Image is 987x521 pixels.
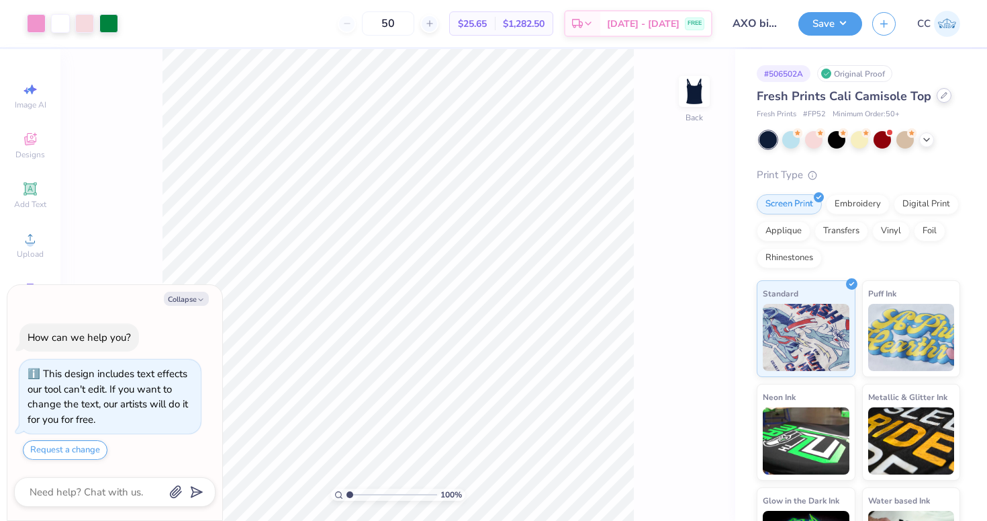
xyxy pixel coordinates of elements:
div: # 506502A [757,65,810,82]
span: $25.65 [458,17,487,31]
div: Embroidery [826,194,890,214]
span: Fresh Prints Cali Camisole Top [757,88,931,104]
input: – – [362,11,414,36]
div: Applique [757,221,810,241]
button: Collapse [164,292,209,306]
img: Metallic & Glitter Ink [868,407,955,475]
img: Back [681,78,708,105]
span: # FP52 [803,109,826,120]
div: Foil [914,221,945,241]
div: Screen Print [757,194,822,214]
span: Glow in the Dark Ink [763,493,839,508]
span: Image AI [15,99,46,110]
span: Fresh Prints [757,109,796,120]
button: Save [798,12,862,36]
div: How can we help you? [28,331,131,344]
img: Standard [763,304,849,371]
button: Request a change [23,440,107,460]
span: [DATE] - [DATE] [607,17,679,31]
span: 100 % [440,489,462,501]
img: Puff Ink [868,304,955,371]
span: Upload [17,249,44,259]
div: Digital Print [894,194,959,214]
div: Rhinestones [757,248,822,268]
div: Original Proof [817,65,892,82]
span: Neon Ink [763,390,796,404]
input: Untitled Design [722,10,788,37]
div: Vinyl [872,221,910,241]
img: Cori Cochran [934,11,960,37]
span: Standard [763,286,798,300]
span: Minimum Order: 50 + [833,109,900,120]
div: Back [686,112,703,124]
span: Add Text [14,199,46,210]
a: CC [917,11,960,37]
div: Print Type [757,167,960,183]
div: This design includes text effects our tool can't edit. If you want to change the text, our artist... [28,367,188,426]
span: FREE [688,19,702,28]
span: Metallic & Glitter Ink [868,390,947,404]
div: Transfers [814,221,868,241]
img: Neon Ink [763,407,849,475]
span: Designs [15,149,45,160]
span: Water based Ink [868,493,930,508]
span: CC [917,16,931,32]
span: Puff Ink [868,286,896,300]
span: $1,282.50 [503,17,545,31]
